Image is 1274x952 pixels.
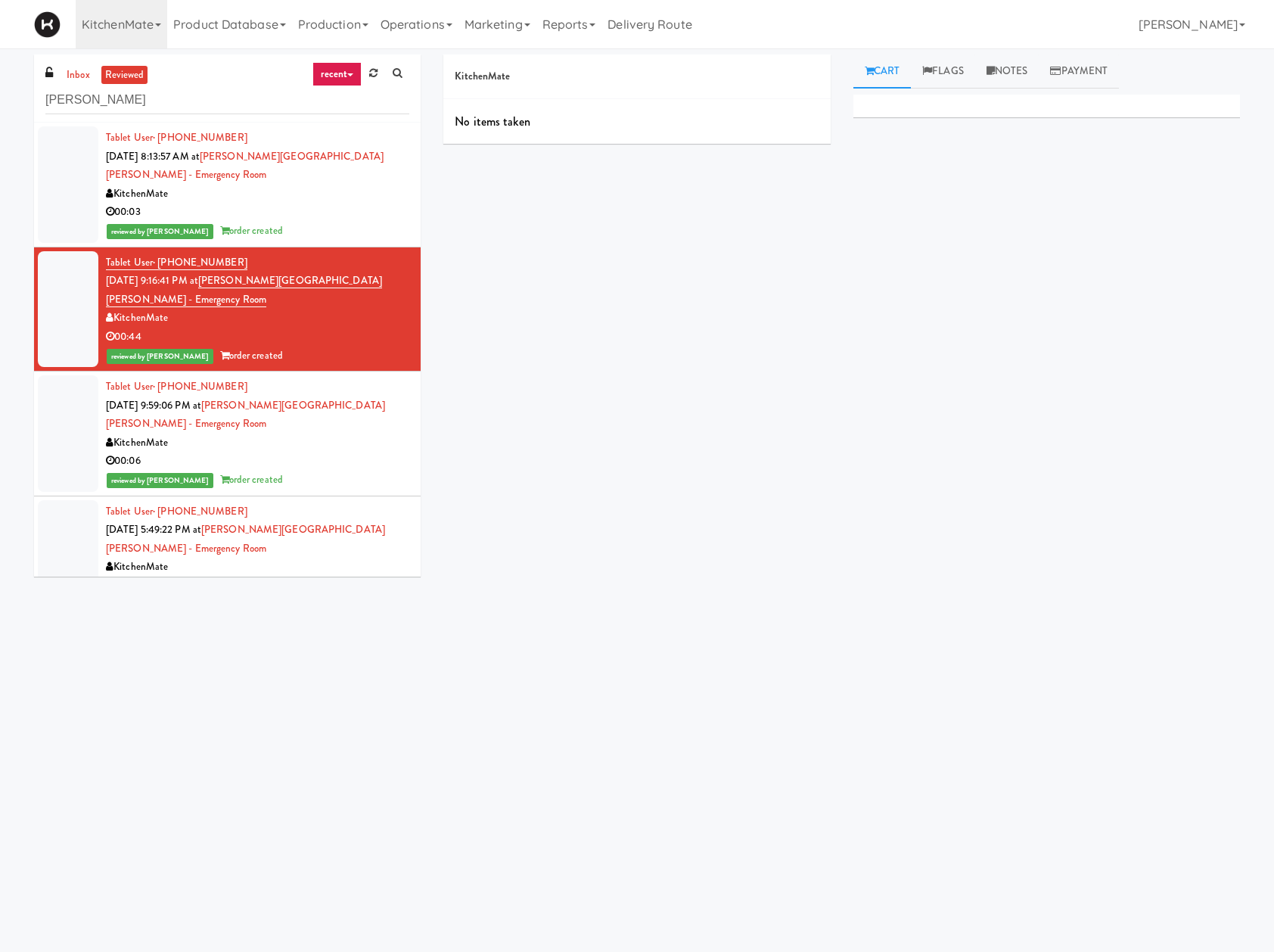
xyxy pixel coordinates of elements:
a: Tablet User· [PHONE_NUMBER] [106,379,247,394]
a: Payment [1039,54,1119,89]
a: [PERSON_NAME][GEOGRAPHIC_DATA][PERSON_NAME] - Emergency Room [106,273,382,307]
input: Search vision orders [45,86,409,114]
div: KitchenMate [106,434,409,453]
li: Tablet User· [PHONE_NUMBER][DATE] 9:59:06 PM at[PERSON_NAME][GEOGRAPHIC_DATA][PERSON_NAME] - Emer... [34,372,421,496]
div: 00:06 [106,452,409,471]
span: · [PHONE_NUMBER] [153,130,247,145]
span: [DATE] 8:13:57 AM at [106,149,200,163]
a: reviewed [101,66,148,85]
li: Tablet User· [PHONE_NUMBER][DATE] 5:49:22 PM at[PERSON_NAME][GEOGRAPHIC_DATA][PERSON_NAME] - Emer... [34,496,421,621]
span: reviewed by [PERSON_NAME] [107,224,213,239]
span: reviewed by [PERSON_NAME] [107,349,213,364]
div: No items taken [443,99,830,145]
span: · [PHONE_NUMBER] [153,379,247,394]
a: recent [312,62,362,86]
span: reviewed by [PERSON_NAME] [107,473,213,488]
span: order created [220,348,283,362]
span: · [PHONE_NUMBER] [153,504,247,518]
span: [DATE] 9:16:41 PM at [106,273,198,288]
a: Tablet User· [PHONE_NUMBER] [106,255,247,270]
a: Tablet User· [PHONE_NUMBER] [106,504,247,518]
span: [DATE] 5:49:22 PM at [106,522,201,537]
a: Cart [853,54,912,89]
div: 00:44 [106,328,409,347]
h5: KitchenMate [455,71,819,82]
div: KitchenMate [106,185,409,204]
li: Tablet User· [PHONE_NUMBER][DATE] 8:13:57 AM at[PERSON_NAME][GEOGRAPHIC_DATA][PERSON_NAME] - Emer... [34,123,421,247]
li: Tablet User· [PHONE_NUMBER][DATE] 9:16:41 PM at[PERSON_NAME][GEOGRAPHIC_DATA][PERSON_NAME] - Emer... [34,247,421,372]
span: · [PHONE_NUMBER] [153,255,247,269]
a: [PERSON_NAME][GEOGRAPHIC_DATA][PERSON_NAME] - Emergency Room [106,398,385,431]
a: Notes [975,54,1039,89]
div: 00:03 [106,203,409,222]
span: order created [220,472,283,487]
a: Tablet User· [PHONE_NUMBER] [106,130,247,145]
img: Micromart [34,11,61,38]
a: [PERSON_NAME][GEOGRAPHIC_DATA][PERSON_NAME] - Emergency Room [106,522,385,555]
div: KitchenMate [106,558,409,577]
a: Flags [911,54,975,89]
div: KitchenMate [106,309,409,328]
span: [DATE] 9:59:06 PM at [106,398,201,412]
a: [PERSON_NAME][GEOGRAPHIC_DATA][PERSON_NAME] - Emergency Room [106,149,384,182]
span: order created [220,223,283,238]
a: inbox [63,66,94,85]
